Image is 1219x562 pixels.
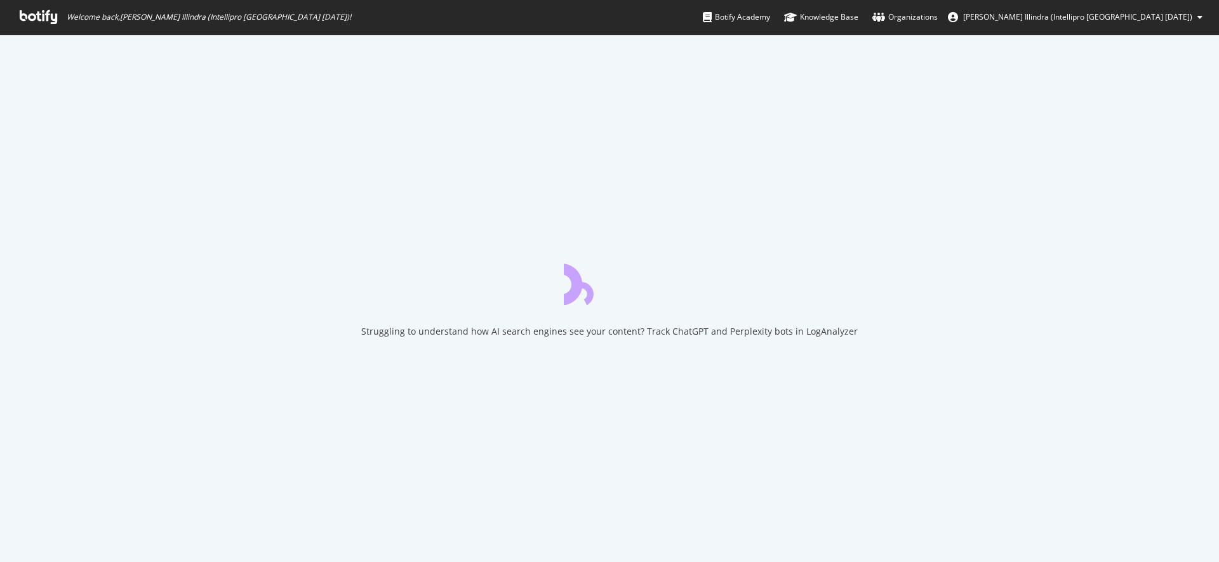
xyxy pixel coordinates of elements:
div: Botify Academy [703,11,770,23]
div: animation [564,259,655,305]
span: Welcome back, [PERSON_NAME] Illindra (Intellipro [GEOGRAPHIC_DATA] [DATE]) ! [67,12,351,22]
div: Knowledge Base [784,11,858,23]
div: Organizations [872,11,938,23]
div: Struggling to understand how AI search engines see your content? Track ChatGPT and Perplexity bot... [361,325,858,338]
button: [PERSON_NAME] Illindra (Intellipro [GEOGRAPHIC_DATA] [DATE]) [938,7,1213,27]
span: Amarnadh Eswar Illindra (Intellipro India 01/03/2024) [963,11,1192,22]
